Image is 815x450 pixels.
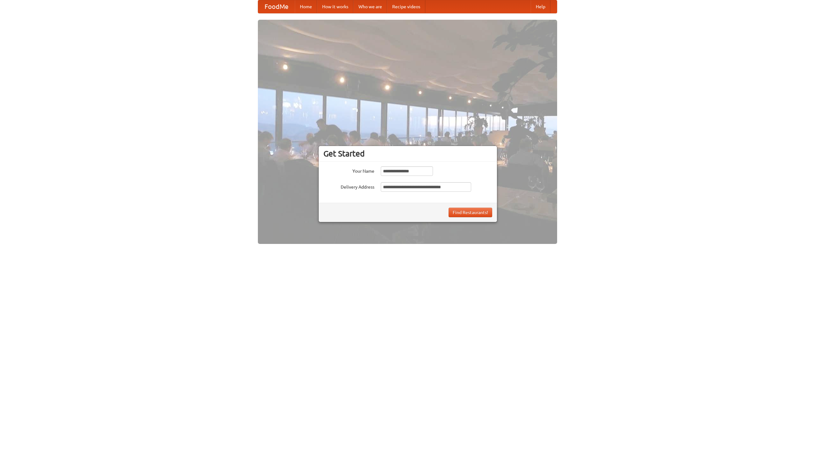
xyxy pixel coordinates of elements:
a: Help [531,0,550,13]
label: Your Name [323,166,374,174]
a: Who we are [353,0,387,13]
a: FoodMe [258,0,295,13]
h3: Get Started [323,149,492,158]
button: Find Restaurants! [449,208,492,217]
a: Home [295,0,317,13]
a: How it works [317,0,353,13]
label: Delivery Address [323,182,374,190]
a: Recipe videos [387,0,425,13]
